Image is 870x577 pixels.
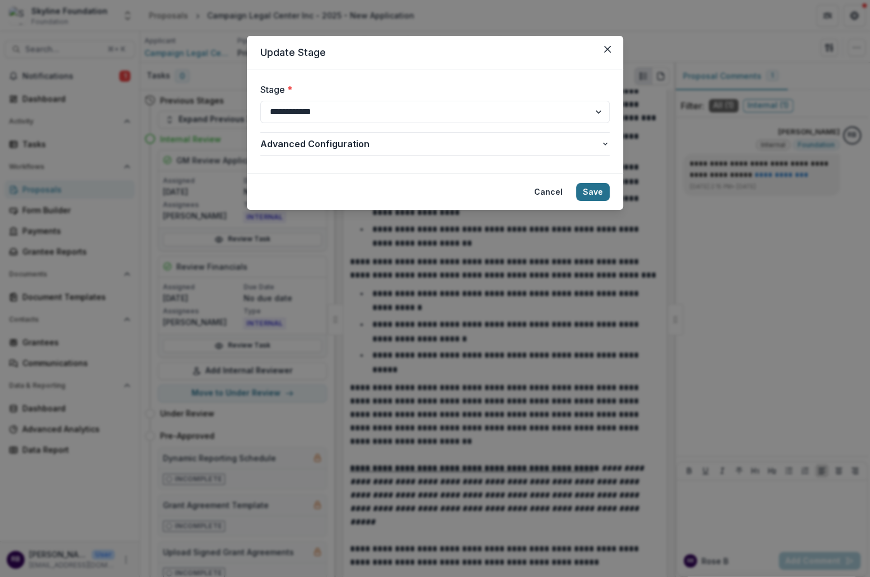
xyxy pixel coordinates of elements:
[247,36,623,69] header: Update Stage
[260,137,601,151] span: Advanced Configuration
[260,133,610,155] button: Advanced Configuration
[598,40,616,58] button: Close
[260,83,603,96] label: Stage
[576,183,610,201] button: Save
[527,183,569,201] button: Cancel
